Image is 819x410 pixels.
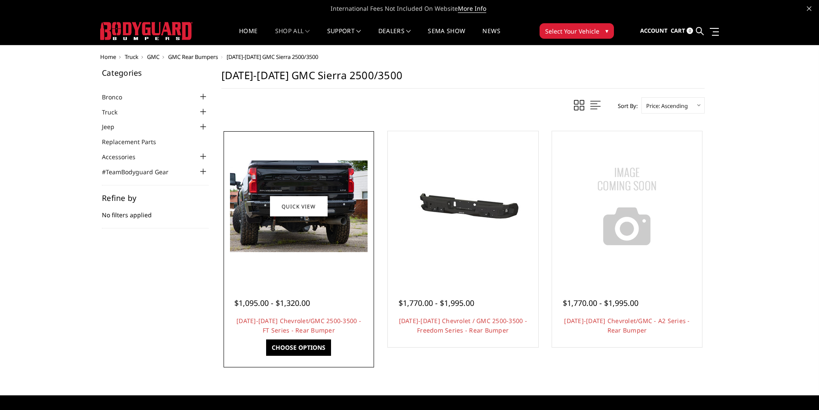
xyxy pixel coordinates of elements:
a: shop all [275,28,310,45]
a: Truck [125,53,138,61]
a: Choose Options [266,339,331,356]
a: SEMA Show [428,28,465,45]
span: $1,095.00 - $1,320.00 [234,298,310,308]
a: More Info [458,4,486,13]
img: 2020-2025 Chevrolet/GMC 2500-3500 - FT Series - Rear Bumper [230,160,368,252]
a: Bronco [102,92,133,102]
a: News [482,28,500,45]
a: #TeamBodyguard Gear [102,167,179,176]
a: GMC [147,53,160,61]
span: [DATE]-[DATE] GMC Sierra 2500/3500 [227,53,318,61]
span: Cart [671,27,685,34]
label: Sort By: [613,99,638,112]
a: Cart 0 [671,19,693,43]
a: GMC Rear Bumpers [168,53,218,61]
a: 2020-2025 Chevrolet / GMC 2500-3500 - Freedom Series - Rear Bumper 2020-2025 Chevrolet / GMC 2500... [390,133,536,280]
span: 0 [687,28,693,34]
a: 2020-2025 Chevrolet/GMC 2500-3500 - FT Series - Rear Bumper 2020-2025 Chevrolet/GMC 2500-3500 - F... [226,133,372,280]
span: $1,770.00 - $1,995.00 [399,298,474,308]
a: Jeep [102,122,125,131]
a: Home [100,53,116,61]
a: Accessories [102,152,146,161]
h5: Categories [102,69,209,77]
span: $1,770.00 - $1,995.00 [563,298,638,308]
a: Replacement Parts [102,137,167,146]
a: Quick view [270,196,328,216]
h5: Refine by [102,194,209,202]
button: Select Your Vehicle [540,23,614,39]
span: Account [640,27,668,34]
a: Home [239,28,258,45]
div: No filters applied [102,194,209,228]
span: Select Your Vehicle [545,27,599,36]
a: Dealers [378,28,411,45]
span: ▾ [605,26,608,35]
h1: [DATE]-[DATE] GMC Sierra 2500/3500 [221,69,705,89]
img: BODYGUARD BUMPERS [100,22,193,40]
a: Truck [102,108,128,117]
a: Support [327,28,361,45]
a: Account [640,19,668,43]
a: [DATE]-[DATE] Chevrolet/GMC - A2 Series - Rear Bumper [564,317,690,334]
a: [DATE]-[DATE] Chevrolet / GMC 2500-3500 - Freedom Series - Rear Bumper [399,317,527,334]
a: [DATE]-[DATE] Chevrolet/GMC 2500-3500 - FT Series - Rear Bumper [236,317,361,334]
